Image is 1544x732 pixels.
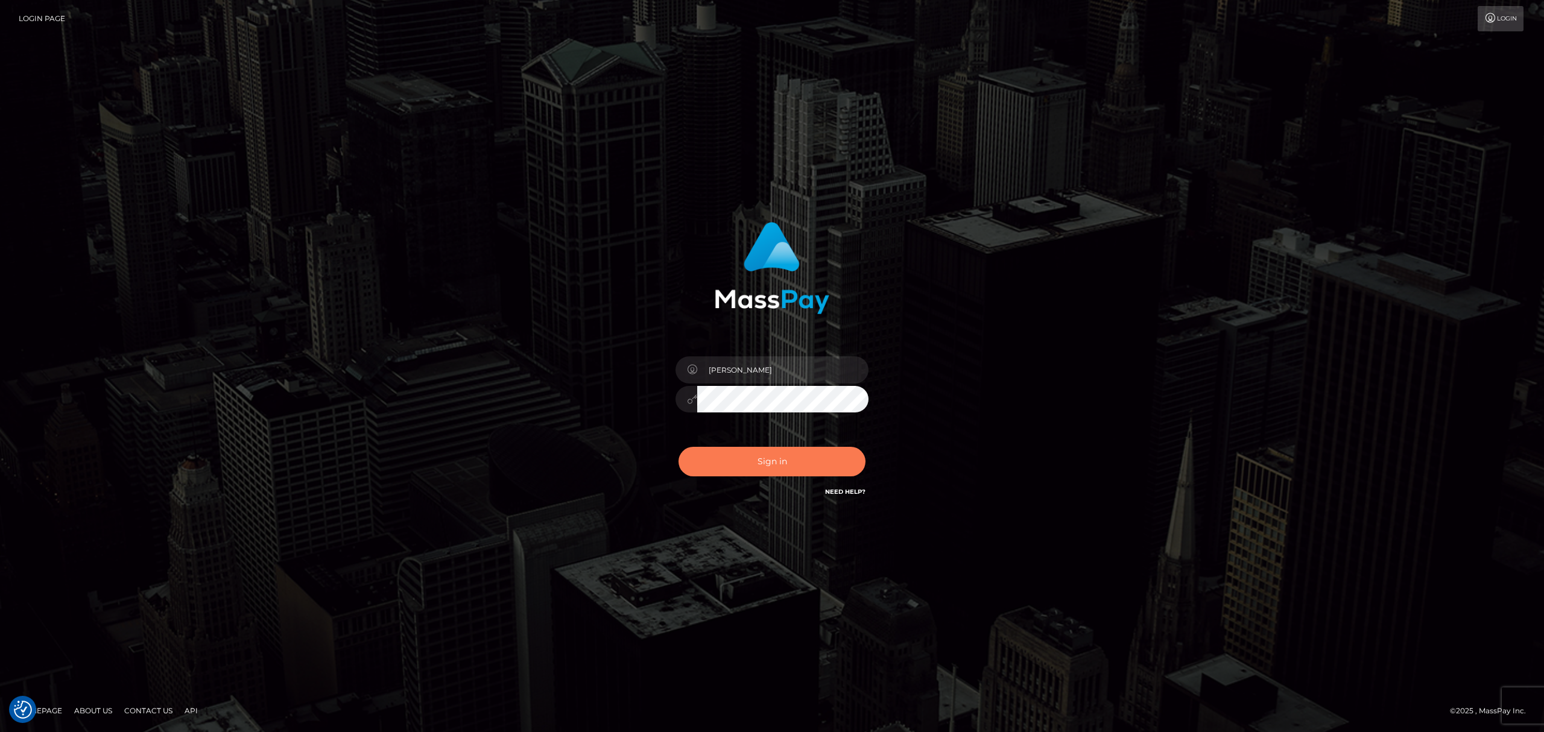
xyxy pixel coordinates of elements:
div: © 2025 , MassPay Inc. [1450,704,1535,718]
a: API [180,701,203,720]
button: Sign in [679,447,865,476]
a: Contact Us [119,701,177,720]
a: Login [1478,6,1523,31]
img: Revisit consent button [14,701,32,719]
a: Login Page [19,6,65,31]
button: Consent Preferences [14,701,32,719]
a: Need Help? [825,488,865,496]
img: MassPay Login [715,222,829,314]
input: Username... [697,356,868,383]
a: Homepage [13,701,67,720]
a: About Us [69,701,117,720]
